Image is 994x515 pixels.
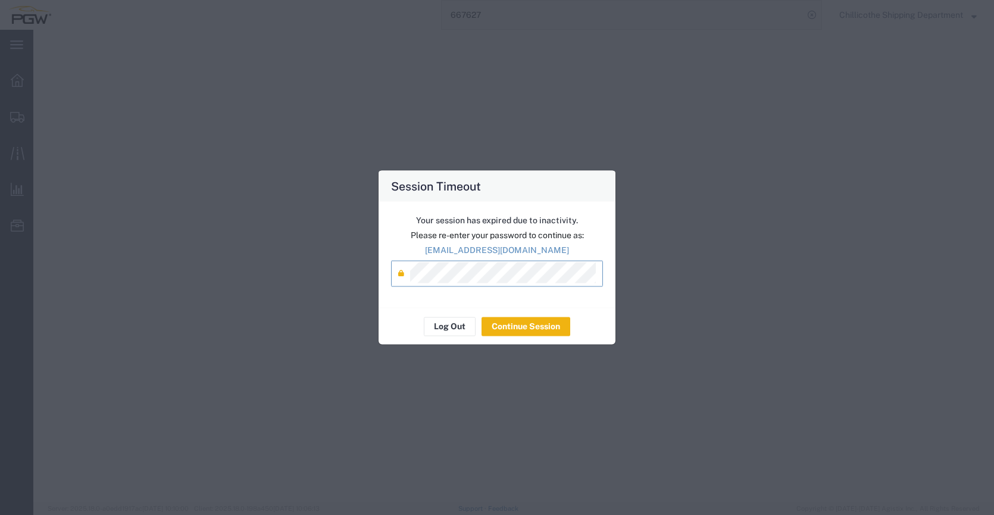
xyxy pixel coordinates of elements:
[391,177,481,194] h4: Session Timeout
[391,229,603,241] p: Please re-enter your password to continue as:
[482,317,570,336] button: Continue Session
[391,214,603,226] p: Your session has expired due to inactivity.
[391,244,603,256] p: [EMAIL_ADDRESS][DOMAIN_NAME]
[424,317,476,336] button: Log Out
